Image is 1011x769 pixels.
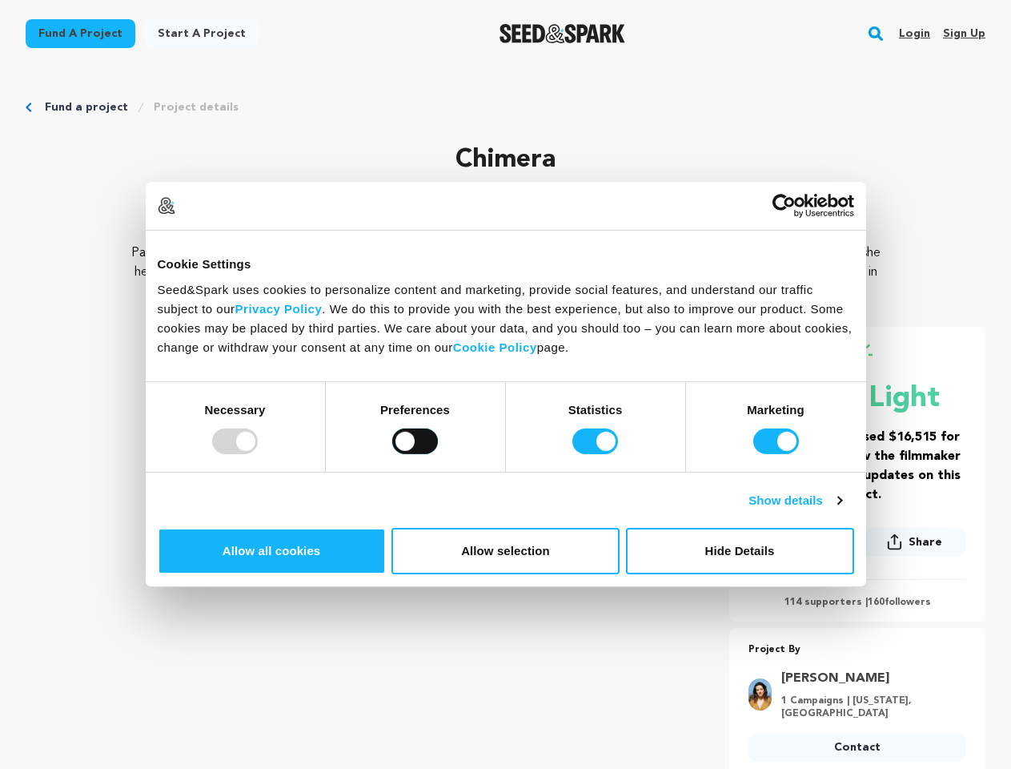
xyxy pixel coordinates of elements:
[26,99,985,115] div: Breadcrumb
[145,19,259,48] a: Start a project
[45,99,128,115] a: Fund a project
[158,255,854,274] div: Cookie Settings
[158,528,386,574] button: Allow all cookies
[568,402,623,416] strong: Statistics
[453,340,537,353] a: Cookie Policy
[26,211,985,231] p: Fantasy, [DEMOGRAPHIC_DATA]
[235,301,323,315] a: Privacy Policy
[943,21,985,46] a: Sign up
[158,197,175,215] img: logo
[868,598,885,607] span: 160
[748,491,841,510] a: Show details
[747,402,804,416] strong: Marketing
[781,695,957,720] p: 1 Campaigns | [US_STATE], [GEOGRAPHIC_DATA]
[499,24,625,43] img: Seed&Spark Logo Dark Mode
[748,596,966,609] p: 114 supporters | followers
[899,21,930,46] a: Login
[26,141,985,179] p: Chimera
[26,192,985,211] p: [GEOGRAPHIC_DATA], [US_STATE] | Film Short
[781,669,957,688] a: Goto O'Brien Allison profile
[748,641,966,659] p: Project By
[391,528,620,574] button: Allow selection
[714,194,854,218] a: Usercentrics Cookiebot - opens in a new window
[154,99,239,115] a: Project details
[380,402,450,416] strong: Preferences
[748,733,966,762] a: Contact
[862,527,966,557] button: Share
[158,280,854,356] div: Seed&Spark uses cookies to personalize content and marketing, provide social features, and unders...
[626,528,854,574] button: Hide Details
[26,19,135,48] a: Fund a project
[748,678,772,711] img: 0e0ea5677e5e7b8b.png
[205,402,266,416] strong: Necessary
[122,244,889,301] p: Part dance film, part cheeky thriller, [PERSON_NAME] follows [PERSON_NAME]’s internal and interpe...
[862,527,966,563] span: Share
[909,534,942,550] span: Share
[499,24,625,43] a: Seed&Spark Homepage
